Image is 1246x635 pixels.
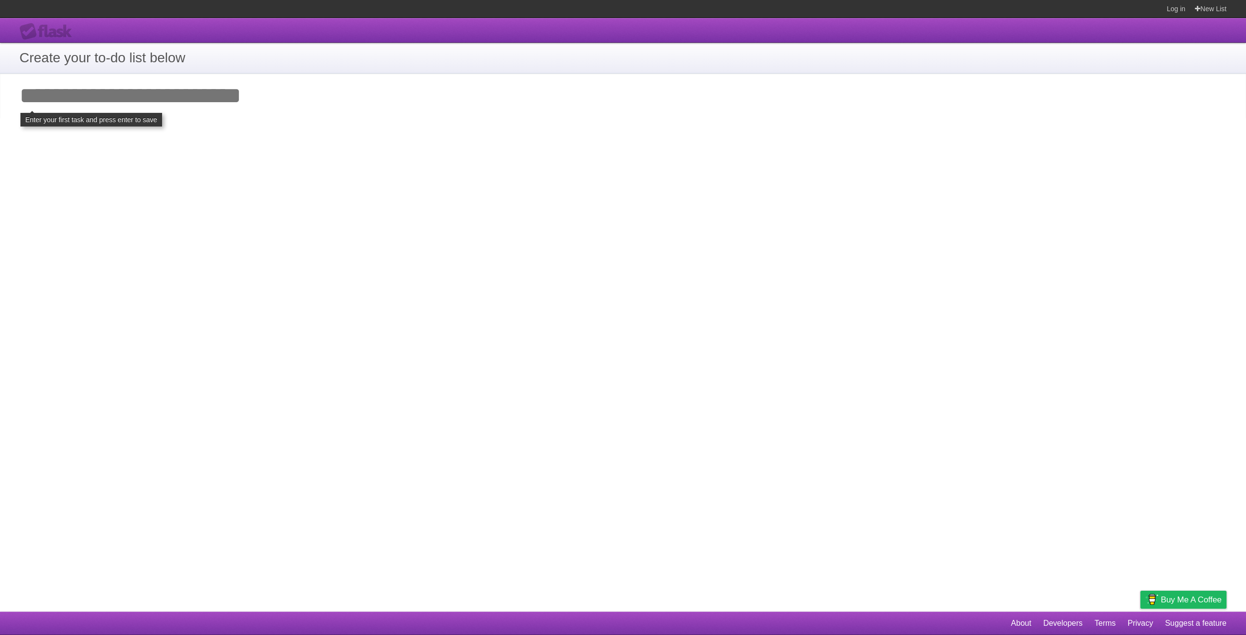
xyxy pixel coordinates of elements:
span: Buy me a coffee [1161,591,1222,608]
a: About [1011,614,1031,633]
h1: Create your to-do list below [19,48,1227,68]
a: Terms [1095,614,1116,633]
a: Privacy [1128,614,1153,633]
img: Buy me a coffee [1145,591,1158,608]
a: Buy me a coffee [1140,591,1227,609]
a: Developers [1043,614,1082,633]
div: Flask [19,23,78,40]
a: Suggest a feature [1165,614,1227,633]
